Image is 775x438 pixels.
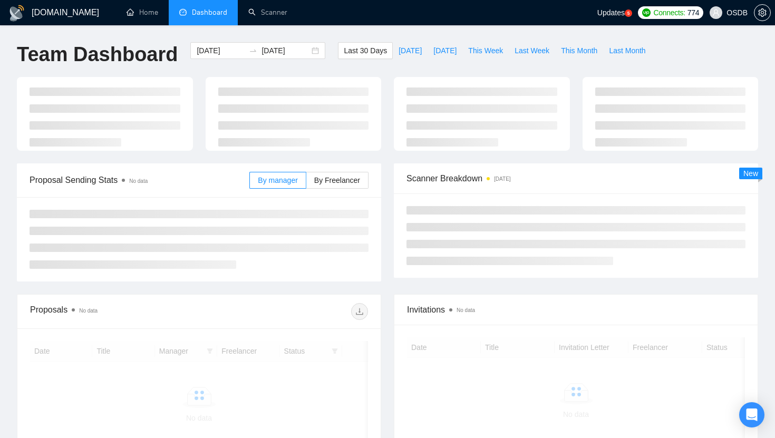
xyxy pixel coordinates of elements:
input: Start date [197,45,245,56]
span: No data [129,178,148,184]
span: Dashboard [192,8,227,17]
div: Proposals [30,303,199,320]
span: Proposal Sending Stats [30,173,249,187]
button: Last 30 Days [338,42,393,59]
span: [DATE] [433,45,457,56]
button: Last Week [509,42,555,59]
span: Connects: [654,7,685,18]
h1: Team Dashboard [17,42,178,67]
text: 5 [627,11,630,16]
img: logo [8,5,25,22]
button: This Week [462,42,509,59]
span: dashboard [179,8,187,16]
span: By Freelancer [314,176,360,184]
img: upwork-logo.png [642,8,651,17]
button: setting [754,4,771,21]
span: No data [79,308,98,314]
a: setting [754,8,771,17]
span: to [249,46,257,55]
span: setting [754,8,770,17]
input: End date [261,45,309,56]
button: Last Month [603,42,651,59]
button: [DATE] [393,42,428,59]
span: 774 [687,7,699,18]
span: Last Week [515,45,549,56]
span: Scanner Breakdown [406,172,745,185]
button: This Month [555,42,603,59]
span: This Week [468,45,503,56]
span: user [712,9,720,16]
span: Invitations [407,303,745,316]
div: Open Intercom Messenger [739,402,764,427]
a: searchScanner [248,8,287,17]
span: Last Month [609,45,645,56]
span: Updates [597,8,625,17]
span: No data [457,307,475,313]
span: This Month [561,45,597,56]
time: [DATE] [494,176,510,182]
span: Last 30 Days [344,45,387,56]
button: [DATE] [428,42,462,59]
span: By manager [258,176,297,184]
span: New [743,169,758,178]
span: [DATE] [399,45,422,56]
a: 5 [625,9,632,17]
a: homeHome [127,8,158,17]
span: swap-right [249,46,257,55]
